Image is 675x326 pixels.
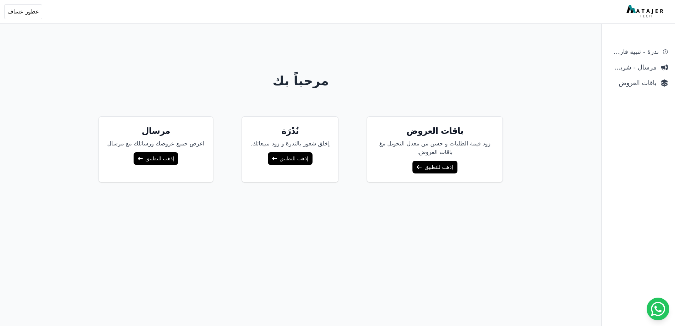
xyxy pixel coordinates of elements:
p: إخلق شعور بالندرة و زود مبيعاتك. [251,139,330,148]
p: اعرض جميع عروضك ورسائلك مع مرسال [107,139,205,148]
a: إذهب للتطبيق [268,152,313,165]
button: عطور عساف [4,4,42,19]
span: مرسال - شريط دعاية [609,62,657,72]
p: زود قيمة الطلبات و حسن من معدل التحويل مغ باقات العروض. [376,139,494,156]
span: ندرة - تنبية قارب علي النفاذ [609,47,659,57]
h5: باقات العروض [376,125,494,137]
h5: مرسال [107,125,205,137]
span: باقات العروض [609,78,657,88]
span: عطور عساف [7,7,39,16]
img: MatajerTech Logo [626,5,665,18]
h5: نُدْرَة [251,125,330,137]
a: إذهب للتطبيق [412,161,457,173]
a: إذهب للتطبيق [134,152,178,165]
h1: مرحباً بك [29,74,573,88]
